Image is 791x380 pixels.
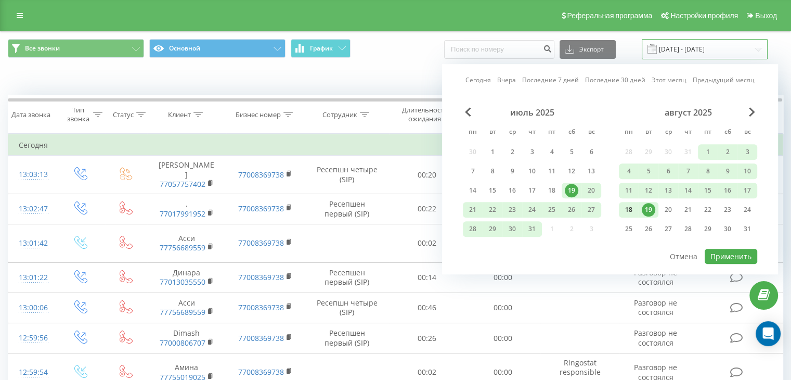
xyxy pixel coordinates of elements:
td: Динара [147,262,226,293]
div: 17 [525,184,539,197]
div: вс 27 июля 2025 г. [581,202,601,218]
div: чт 28 авг. 2025 г. [678,221,698,237]
td: 00:26 [390,323,465,353]
div: вс 6 июля 2025 г. [581,144,601,160]
div: вт 5 авг. 2025 г. [639,163,658,179]
button: Все звонки [8,39,144,58]
div: ср 30 июля 2025 г. [502,221,522,237]
abbr: четверг [524,125,540,141]
div: 13:01:42 [19,233,46,254]
div: пт 25 июля 2025 г. [542,202,562,218]
div: ср 27 авг. 2025 г. [658,221,678,237]
div: 7 [466,164,479,178]
span: Реферальная программа [567,11,652,20]
button: График [291,39,351,58]
div: 25 [622,222,636,236]
div: чт 31 июля 2025 г. [522,221,542,237]
div: ср 6 авг. 2025 г. [658,163,678,179]
td: 00:00 [465,293,540,323]
div: 13 [662,184,675,197]
a: Последние 7 дней [522,75,579,85]
div: июль 2025 [463,107,601,118]
div: 26 [565,203,578,217]
a: Вчера [497,75,516,85]
div: 22 [486,203,499,217]
a: 77008369738 [238,238,284,248]
a: 77017991952 [160,209,205,219]
div: 21 [466,203,479,217]
div: 18 [622,203,636,217]
abbr: пятница [700,125,716,141]
div: 13:03:13 [19,164,46,185]
div: сб 5 июля 2025 г. [562,144,581,160]
button: Применить [705,249,757,264]
div: 11 [545,164,559,178]
div: сб 19 июля 2025 г. [562,183,581,198]
div: ср 16 июля 2025 г. [502,183,522,198]
div: 1 [486,145,499,159]
div: 24 [525,203,539,217]
div: 30 [505,222,519,236]
td: 00:14 [390,262,465,293]
abbr: суббота [720,125,735,141]
div: сб 2 авг. 2025 г. [718,144,737,160]
div: 19 [642,203,655,217]
div: вс 31 авг. 2025 г. [737,221,757,237]
span: Разговор не состоялся [634,328,677,347]
div: 4 [545,145,559,159]
a: 77057757402 [160,179,205,189]
div: 1 [701,145,715,159]
div: 13:02:47 [19,199,46,219]
div: 7 [681,164,695,178]
div: 23 [505,203,519,217]
div: сб 16 авг. 2025 г. [718,183,737,198]
div: пн 7 июля 2025 г. [463,163,483,179]
a: 77013035550 [160,277,205,287]
td: Асси [147,224,226,263]
div: 2 [505,145,519,159]
td: Ресепшн четыре (SIP) [305,156,390,194]
a: 77756689559 [160,307,205,317]
a: 77000806707 [160,338,205,348]
div: вт 12 авг. 2025 г. [639,183,658,198]
div: пн 18 авг. 2025 г. [619,202,639,218]
div: ср 20 авг. 2025 г. [658,202,678,218]
input: Поиск по номеру [444,40,554,59]
div: 5 [642,164,655,178]
div: пт 18 июля 2025 г. [542,183,562,198]
span: Previous Month [465,107,471,117]
span: Выход [755,11,777,20]
div: 11 [622,184,636,197]
button: Экспорт [560,40,616,59]
div: ср 23 июля 2025 г. [502,202,522,218]
div: чт 10 июля 2025 г. [522,163,542,179]
div: сб 30 авг. 2025 г. [718,221,737,237]
div: 6 [585,145,598,159]
span: График [310,45,333,52]
span: Разговор не состоялся [634,298,677,317]
div: ср 9 июля 2025 г. [502,163,522,179]
div: Статус [113,110,134,119]
div: Дата звонка [11,110,50,119]
div: чт 17 июля 2025 г. [522,183,542,198]
div: пт 4 июля 2025 г. [542,144,562,160]
div: пт 1 авг. 2025 г. [698,144,718,160]
div: вс 20 июля 2025 г. [581,183,601,198]
div: ср 13 авг. 2025 г. [658,183,678,198]
td: Ресепшен первый (SIP) [305,194,390,224]
div: пн 11 авг. 2025 г. [619,183,639,198]
a: 77008369738 [238,333,284,343]
div: пт 29 авг. 2025 г. [698,221,718,237]
a: 77008369738 [238,272,284,282]
div: 29 [486,222,499,236]
div: пн 28 июля 2025 г. [463,221,483,237]
div: пт 8 авг. 2025 г. [698,163,718,179]
div: 12 [565,164,578,178]
div: вс 24 авг. 2025 г. [737,202,757,218]
div: август 2025 [619,107,757,118]
div: сб 23 авг. 2025 г. [718,202,737,218]
div: 10 [741,164,754,178]
div: 13 [585,164,598,178]
div: вт 29 июля 2025 г. [483,221,502,237]
div: 31 [525,222,539,236]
